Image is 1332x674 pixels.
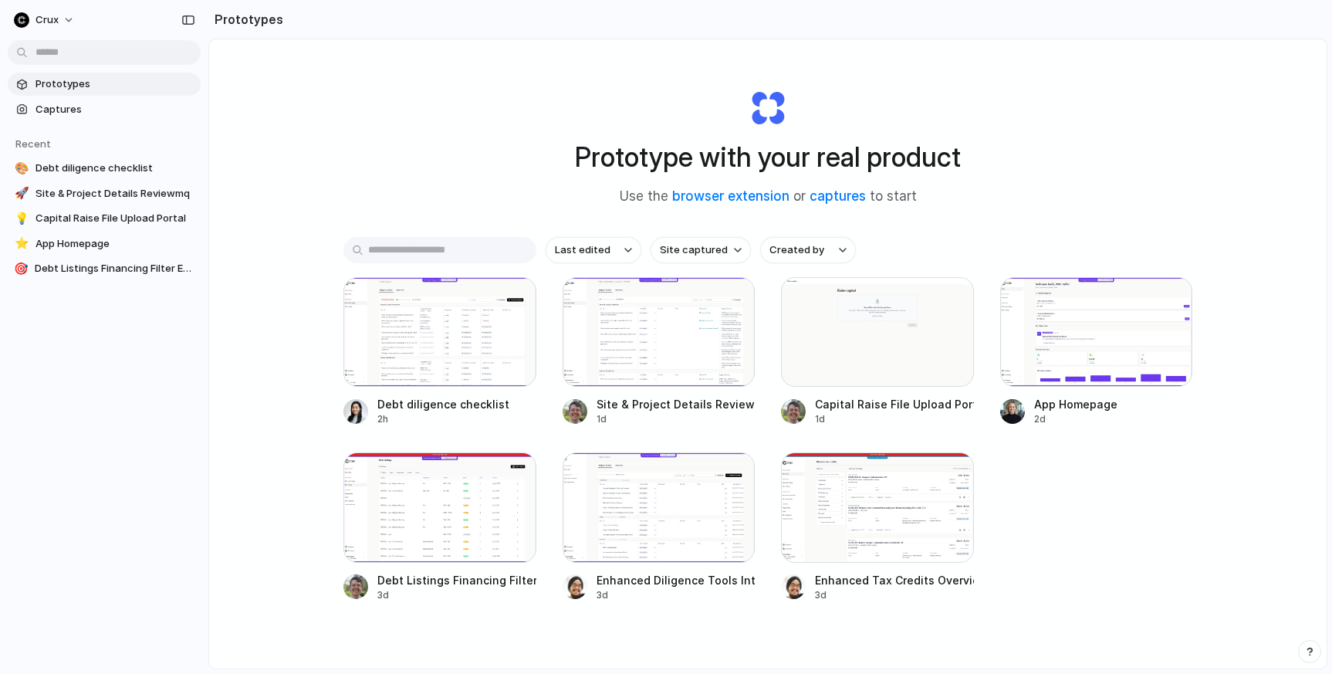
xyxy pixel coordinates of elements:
[35,161,194,176] span: Debt diligence checklist
[377,396,509,412] div: Debt diligence checklist
[14,161,29,176] div: 🎨
[8,98,201,121] a: Captures
[377,412,509,426] div: 2h
[343,452,536,601] a: Debt Listings Financing Filter EnhancementsDebt Listings Financing Filter Enhancements3d
[815,396,974,412] div: Capital Raise File Upload Portal
[8,8,83,32] button: Crux
[597,396,756,412] div: Site & Project Details Reviewmq
[14,261,29,276] div: 🎯
[575,137,961,178] h1: Prototype with your real product
[8,257,201,280] a: 🎯Debt Listings Financing Filter Enhancements
[563,277,756,426] a: Site & Project Details ReviewmqSite & Project Details Reviewmq1d
[8,157,201,180] a: 🎨Debt diligence checklist
[35,12,59,28] span: Crux
[651,237,751,263] button: Site captured
[208,10,283,29] h2: Prototypes
[815,588,974,602] div: 3d
[14,236,29,252] div: ⭐
[8,182,201,205] a: 🚀Site & Project Details Reviewmq
[597,572,756,588] div: Enhanced Diligence Tools Integration
[781,452,974,601] a: Enhanced Tax Credits OverviewEnhanced Tax Credits Overview3d
[781,277,974,426] a: Capital Raise File Upload PortalCapital Raise File Upload Portal1d
[815,572,974,588] div: Enhanced Tax Credits Overview
[35,186,194,202] span: Site & Project Details Reviewmq
[555,242,610,258] span: Last edited
[1000,277,1193,426] a: App HomepageApp Homepage2d
[14,186,29,202] div: 🚀
[35,76,194,92] span: Prototypes
[35,211,194,226] span: Capital Raise File Upload Portal
[1034,396,1117,412] div: App Homepage
[8,73,201,96] a: Prototypes
[377,572,536,588] div: Debt Listings Financing Filter Enhancements
[760,237,856,263] button: Created by
[672,188,789,204] a: browser extension
[35,102,194,117] span: Captures
[343,277,536,426] a: Debt diligence checklistDebt diligence checklist2h
[815,412,974,426] div: 1d
[15,137,51,150] span: Recent
[35,236,194,252] span: App Homepage
[546,237,641,263] button: Last edited
[8,232,201,256] a: ⭐App Homepage
[563,452,756,601] a: Enhanced Diligence Tools IntegrationEnhanced Diligence Tools Integration3d
[35,261,194,276] span: Debt Listings Financing Filter Enhancements
[597,412,756,426] div: 1d
[769,242,824,258] span: Created by
[597,588,756,602] div: 3d
[14,211,29,226] div: 💡
[660,242,728,258] span: Site captured
[377,588,536,602] div: 3d
[1034,412,1117,426] div: 2d
[810,188,866,204] a: captures
[620,187,917,207] span: Use the or to start
[8,207,201,230] a: 💡Capital Raise File Upload Portal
